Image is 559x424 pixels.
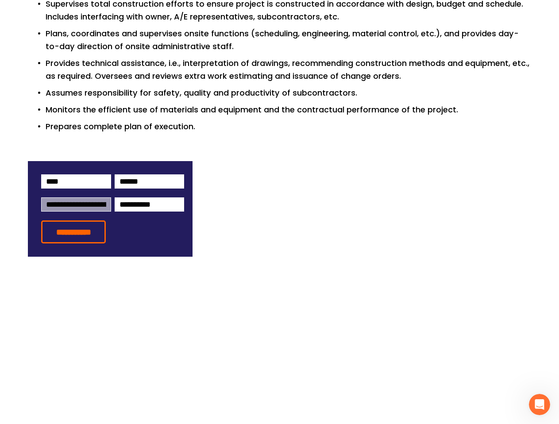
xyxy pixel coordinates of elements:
p: Prepares complete plan of execution. [46,120,531,133]
p: Assumes responsibility for safety, quality and productivity of subcontractors. [46,87,531,100]
p: Provides technical assistance, i.e., interpretation of drawings, recommending construction method... [46,57,531,83]
p: Plans, coordinates and supervises onsite functions (scheduling, engineering, material control, et... [46,27,531,53]
p: Monitors the efficient use of materials and equipment and the contractual performance of the proj... [46,104,531,116]
iframe: Intercom live chat [529,394,550,415]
